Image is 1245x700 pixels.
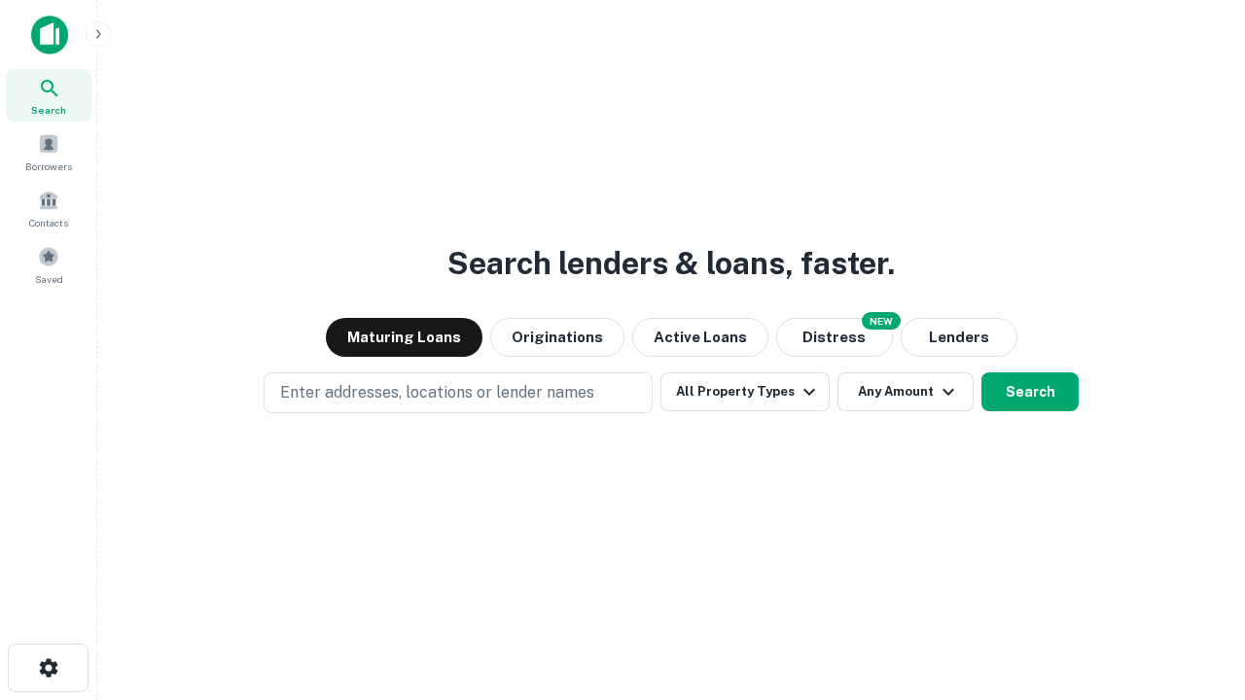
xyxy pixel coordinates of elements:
[490,318,624,357] button: Originations
[35,271,63,287] span: Saved
[981,372,1079,411] button: Search
[280,381,594,404] p: Enter addresses, locations or lender names
[264,372,653,413] button: Enter addresses, locations or lender names
[632,318,768,357] button: Active Loans
[326,318,482,357] button: Maturing Loans
[837,372,974,411] button: Any Amount
[6,69,91,122] a: Search
[862,312,901,330] div: NEW
[29,215,68,230] span: Contacts
[6,182,91,234] a: Contacts
[660,372,830,411] button: All Property Types
[6,238,91,291] a: Saved
[776,318,893,357] button: Search distressed loans with lien and other non-mortgage details.
[1148,544,1245,638] iframe: Chat Widget
[25,158,72,174] span: Borrowers
[6,125,91,178] a: Borrowers
[901,318,1017,357] button: Lenders
[447,240,895,287] h3: Search lenders & loans, faster.
[31,16,68,54] img: capitalize-icon.png
[31,102,66,118] span: Search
